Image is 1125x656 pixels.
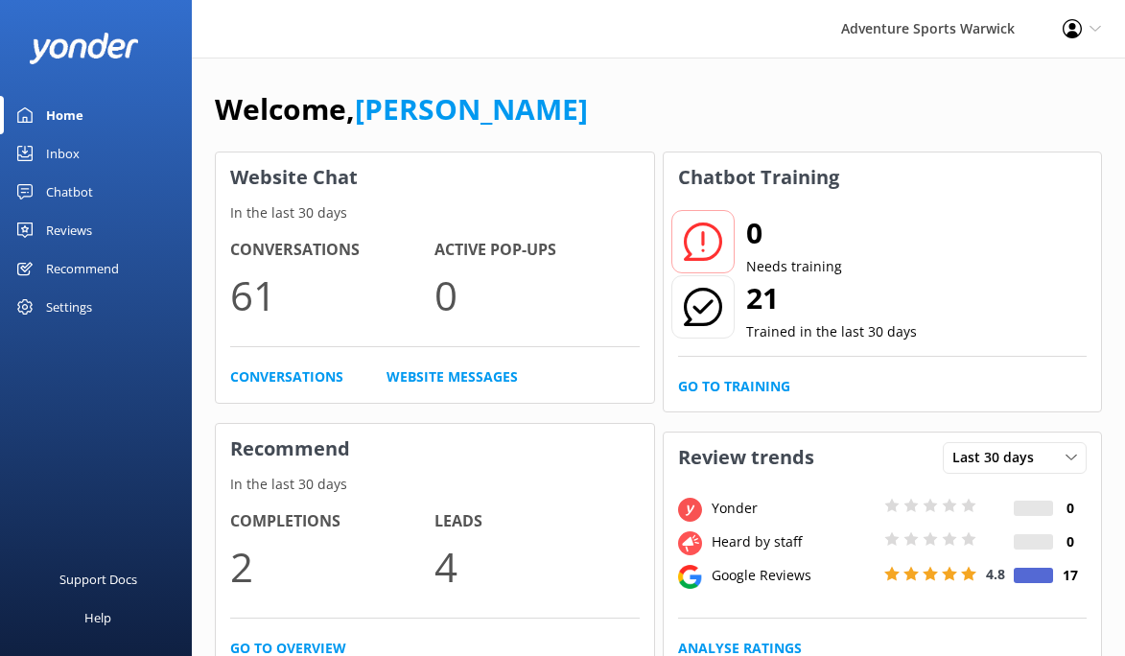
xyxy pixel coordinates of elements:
[230,366,343,387] a: Conversations
[707,531,879,552] div: Heard by staff
[216,474,654,495] p: In the last 30 days
[664,152,854,202] h3: Chatbot Training
[1053,531,1087,552] h4: 0
[29,33,139,64] img: yonder-white-logo.png
[215,86,588,132] h1: Welcome,
[216,202,654,223] p: In the last 30 days
[216,424,654,474] h3: Recommend
[84,598,111,637] div: Help
[434,238,639,263] h4: Active Pop-ups
[230,238,434,263] h4: Conversations
[230,534,434,598] p: 2
[707,498,879,519] div: Yonder
[746,256,842,277] p: Needs training
[46,288,92,326] div: Settings
[678,376,790,397] a: Go to Training
[434,509,639,534] h4: Leads
[707,565,879,586] div: Google Reviews
[952,447,1045,468] span: Last 30 days
[46,249,119,288] div: Recommend
[46,134,80,173] div: Inbox
[46,96,83,134] div: Home
[46,173,93,211] div: Chatbot
[434,263,639,327] p: 0
[216,152,654,202] h3: Website Chat
[986,565,1005,583] span: 4.8
[387,366,518,387] a: Website Messages
[230,509,434,534] h4: Completions
[355,89,588,129] a: [PERSON_NAME]
[59,560,137,598] div: Support Docs
[1053,498,1087,519] h4: 0
[746,321,917,342] p: Trained in the last 30 days
[46,211,92,249] div: Reviews
[1053,565,1087,586] h4: 17
[230,263,434,327] p: 61
[746,275,917,321] h2: 21
[434,534,639,598] p: 4
[664,433,829,482] h3: Review trends
[746,210,842,256] h2: 0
